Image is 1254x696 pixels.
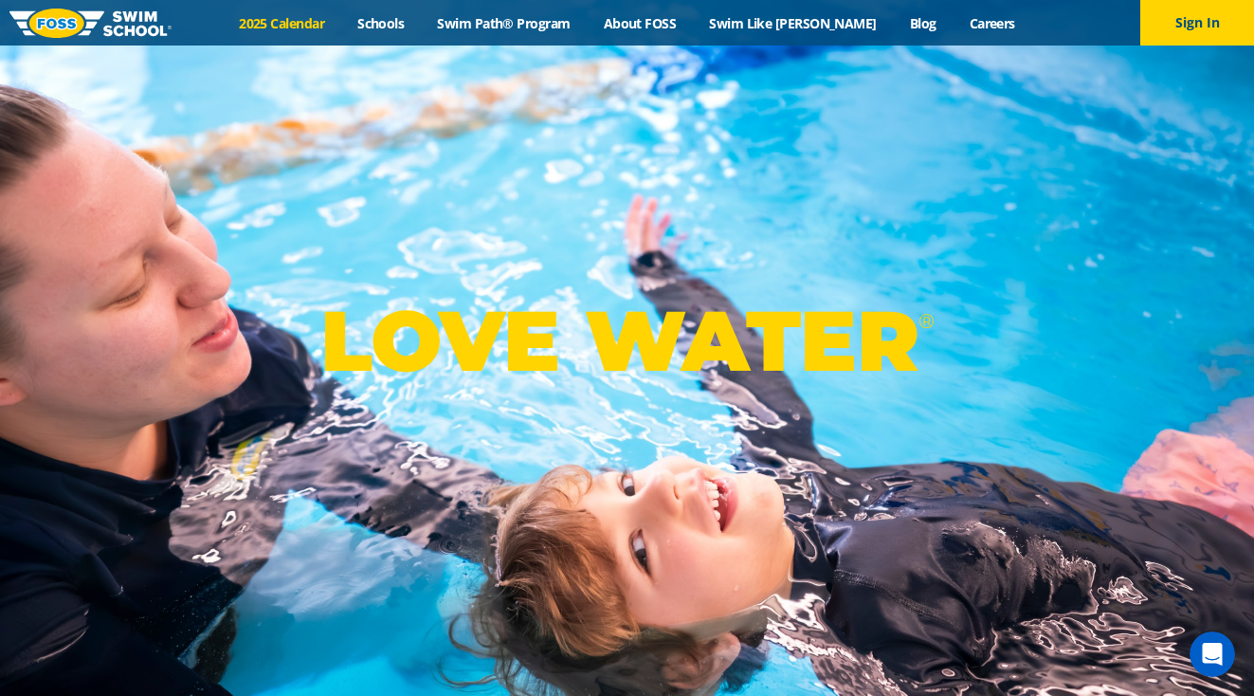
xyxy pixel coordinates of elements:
a: 2025 Calendar [223,14,341,32]
a: Careers [953,14,1031,32]
iframe: Intercom live chat [1190,632,1235,677]
p: LOVE WATER [320,290,934,392]
sup: ® [918,309,934,333]
a: Swim Like [PERSON_NAME] [693,14,894,32]
a: About FOSS [587,14,693,32]
a: Swim Path® Program [421,14,587,32]
a: Blog [893,14,953,32]
img: FOSS Swim School Logo [9,9,172,38]
a: Schools [341,14,421,32]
